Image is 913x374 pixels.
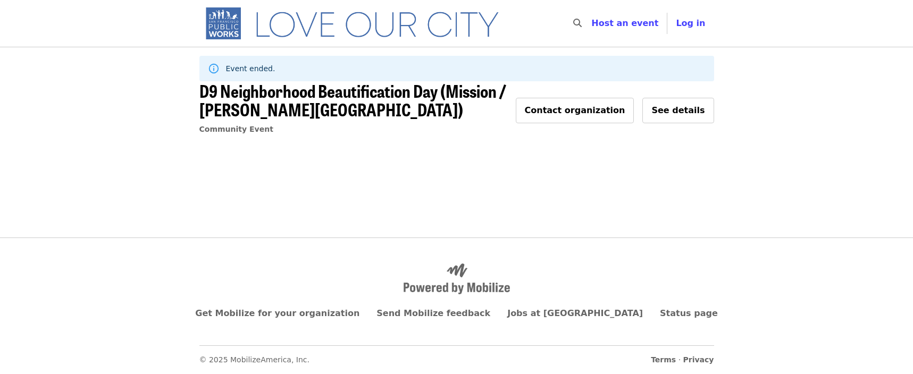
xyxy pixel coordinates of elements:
img: Powered by Mobilize [404,263,510,294]
img: SF Public Works - Home [199,6,515,40]
a: Get Mobilize for your organization [195,308,359,318]
span: Contact organization [525,105,625,115]
span: © 2025 MobilizeAmerica, Inc. [199,355,310,364]
a: Terms [651,355,676,364]
a: Jobs at [GEOGRAPHIC_DATA] [507,308,643,318]
a: Status page [660,308,718,318]
a: Send Mobilize feedback [376,308,490,318]
input: Search [588,11,597,36]
span: See details [651,105,705,115]
nav: Secondary footer navigation [199,345,714,365]
span: · [651,354,714,365]
a: Community Event [199,125,273,133]
a: Host an event [591,18,658,28]
button: See details [642,98,714,123]
button: Contact organization [516,98,634,123]
button: Log in [667,13,714,34]
i: search icon [573,18,582,28]
span: Log in [676,18,705,28]
span: D9 Neighborhood Beautification Day (Mission / [PERSON_NAME][GEOGRAPHIC_DATA]) [199,78,506,122]
a: Privacy [683,355,714,364]
span: Event ended. [226,64,275,73]
nav: Primary footer navigation [199,307,714,320]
